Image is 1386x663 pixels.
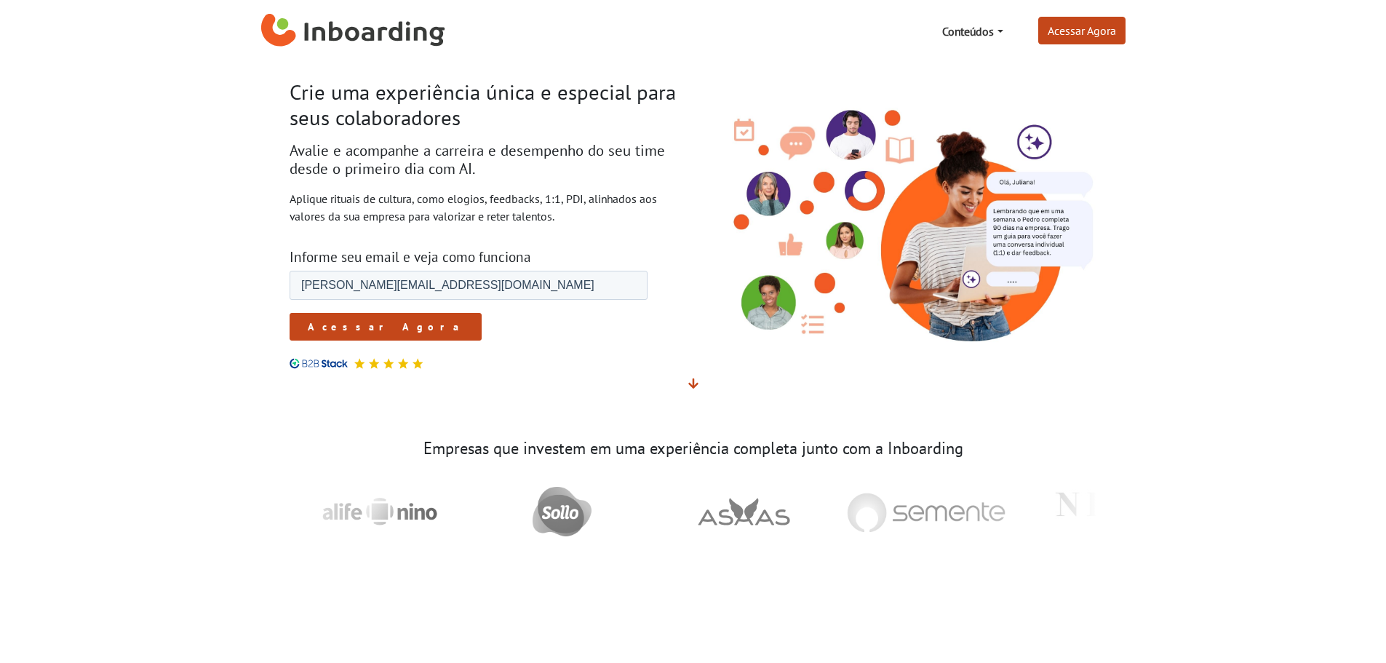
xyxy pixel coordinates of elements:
img: B2B Stack logo [290,358,348,369]
img: Avaliação 5 estrelas no B2B Stack [383,358,394,369]
img: Avaliação 5 estrelas no B2B Stack [412,358,423,369]
h3: Informe seu email e veja como funciona [290,248,682,265]
a: Inboarding Home Page [261,6,445,57]
h1: Crie uma experiência única e especial para seus colaboradores [290,80,682,130]
iframe: Form 0 [290,271,648,341]
p: Aplique rituais de cultura, como elogios, feedbacks, 1:1, PDI, alinhados aos valores da sua empre... [290,190,682,225]
a: Conteúdos [936,17,1008,46]
img: Avaliação 5 estrelas no B2B Stack [397,358,409,369]
img: Alife Nino [297,475,450,548]
h2: Avalie e acompanhe a carreira e desempenho do seu time desde o primeiro dia com AI. [290,142,682,178]
img: Avaliação 5 estrelas no B2B Stack [368,358,380,369]
a: Acessar Agora [1038,17,1126,44]
h3: Empresas que investem em uma experiência completa junto com a Inboarding [290,439,1097,458]
span: Veja mais detalhes abaixo [688,376,698,391]
img: Avaliação 5 estrelas no B2B Stack [354,358,365,369]
input: Acessar Agora [95,60,287,87]
img: Inboarding Home [261,9,445,53]
img: Asaas [680,486,795,537]
img: Sollo Brasil [514,475,597,548]
img: Semente Negocios [829,480,1011,544]
img: Inboarding - Rutuais de Cultura com Inteligência Ariticial. Feedback, conversas 1:1, PDI. [704,84,1097,348]
div: Avaliação 5 estrelas no B2B Stack [348,358,423,369]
